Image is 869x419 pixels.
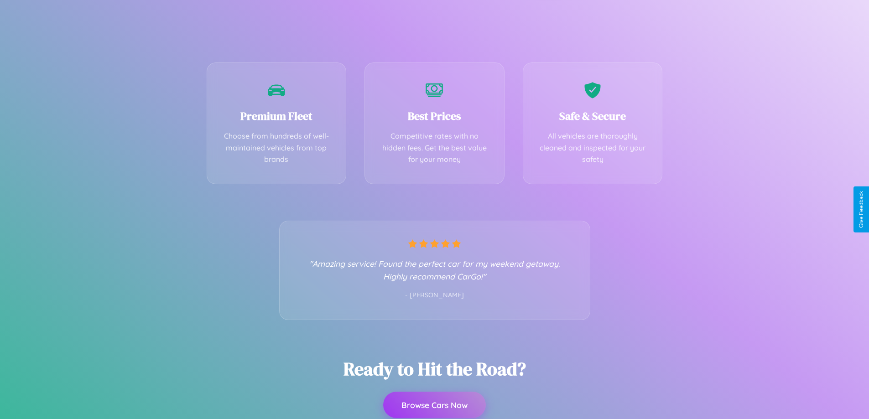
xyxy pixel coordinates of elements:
button: Browse Cars Now [383,392,486,418]
div: Give Feedback [858,191,864,228]
p: "Amazing service! Found the perfect car for my weekend getaway. Highly recommend CarGo!" [298,257,572,283]
p: - [PERSON_NAME] [298,290,572,301]
p: Choose from hundreds of well-maintained vehicles from top brands [221,130,333,166]
h2: Ready to Hit the Road? [343,357,526,381]
p: Competitive rates with no hidden fees. Get the best value for your money [379,130,490,166]
p: All vehicles are thoroughly cleaned and inspected for your safety [537,130,649,166]
h3: Best Prices [379,109,490,124]
h3: Safe & Secure [537,109,649,124]
h3: Premium Fleet [221,109,333,124]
